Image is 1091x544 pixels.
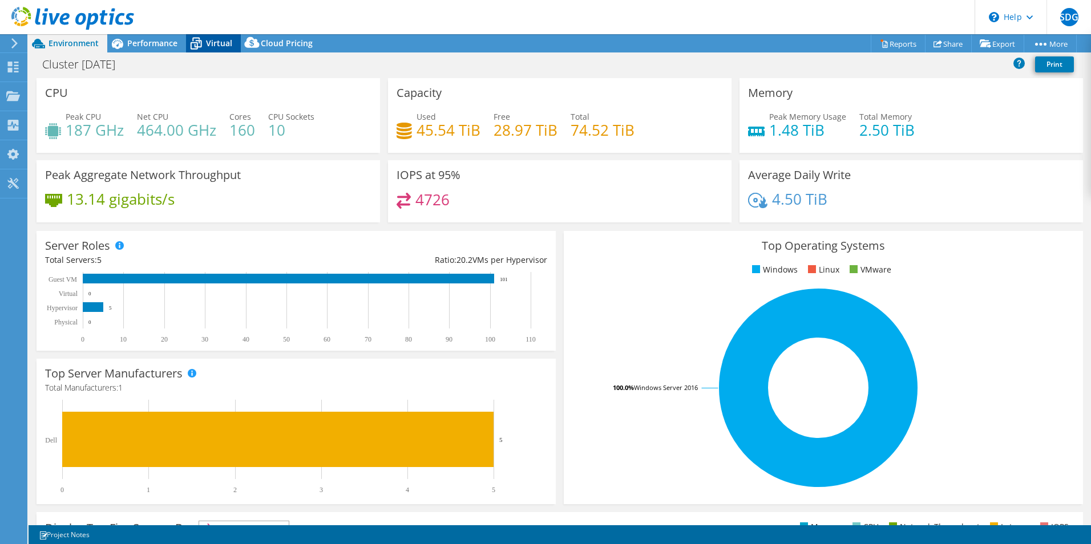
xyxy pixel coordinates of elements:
h4: 2.50 TiB [859,124,915,136]
span: Virtual [206,38,232,48]
h3: Memory [748,87,793,99]
tspan: Windows Server 2016 [634,383,698,392]
a: More [1024,35,1077,52]
h4: 464.00 GHz [137,124,216,136]
text: 50 [283,335,290,343]
span: Total [571,111,589,122]
span: CPU Sockets [268,111,314,122]
h4: 160 [229,124,255,136]
text: 3 [320,486,323,494]
text: 40 [243,335,249,343]
h3: Peak Aggregate Network Throughput [45,169,241,181]
span: Performance [127,38,177,48]
text: 70 [365,335,371,343]
text: 0 [60,486,64,494]
li: CPU [850,521,879,533]
span: Environment [49,38,99,48]
a: Reports [871,35,926,52]
h4: 187 GHz [66,124,124,136]
h3: Server Roles [45,239,110,252]
li: Latency [987,521,1030,533]
text: 2 [233,486,237,494]
h4: Total Manufacturers: [45,381,547,394]
text: 5 [492,486,495,494]
h3: Top Server Manufacturers [45,367,183,380]
a: Export [971,35,1024,52]
text: 20 [161,335,168,343]
li: Linux [805,263,839,276]
h4: 4.50 TiB [772,193,827,205]
h4: 10 [268,124,314,136]
text: 0 [88,291,91,297]
text: 0 [81,335,84,343]
span: Net CPU [137,111,168,122]
text: Hypervisor [47,304,78,312]
text: 5 [109,305,112,311]
span: Free [494,111,510,122]
span: Peak CPU [66,111,101,122]
text: 30 [201,335,208,343]
h4: 45.54 TiB [417,124,480,136]
span: 5 [97,254,102,265]
a: Share [925,35,972,52]
text: 100 [485,335,495,343]
text: 90 [446,335,452,343]
span: IOPS [199,521,289,535]
h4: 1.48 TiB [769,124,846,136]
a: Project Notes [31,527,98,542]
span: Cores [229,111,251,122]
li: Windows [749,263,798,276]
tspan: 100.0% [613,383,634,392]
li: Network Throughput [886,521,980,533]
h3: CPU [45,87,68,99]
text: 1 [147,486,150,494]
text: 4 [406,486,409,494]
li: VMware [847,263,891,276]
h4: 4726 [415,193,450,206]
h3: Average Daily Write [748,169,851,181]
li: IOPS [1037,521,1069,533]
h3: Top Operating Systems [572,239,1074,252]
text: Virtual [59,290,78,298]
text: 101 [500,277,508,282]
text: Guest VM [49,275,77,283]
text: 0 [88,319,91,325]
h3: Capacity [397,87,442,99]
svg: \n [989,12,999,22]
span: 1 [118,382,123,393]
text: 60 [324,335,330,343]
text: 80 [405,335,412,343]
text: 5 [499,436,503,443]
div: Ratio: VMs per Hypervisor [296,254,547,266]
h1: Cluster [DATE] [37,58,133,71]
text: Physical [54,318,78,326]
h4: 13.14 gigabits/s [67,193,175,205]
h3: IOPS at 95% [397,169,460,181]
h4: 28.97 TiB [494,124,557,136]
h4: 74.52 TiB [571,124,635,136]
span: Used [417,111,436,122]
span: Total Memory [859,111,912,122]
span: Peak Memory Usage [769,111,846,122]
span: SDG [1060,8,1078,26]
span: 20.2 [456,254,472,265]
span: Cloud Pricing [261,38,313,48]
li: Memory [797,521,842,533]
div: Total Servers: [45,254,296,266]
text: 110 [526,335,536,343]
a: Print [1035,56,1074,72]
text: Dell [45,436,57,444]
text: 10 [120,335,127,343]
